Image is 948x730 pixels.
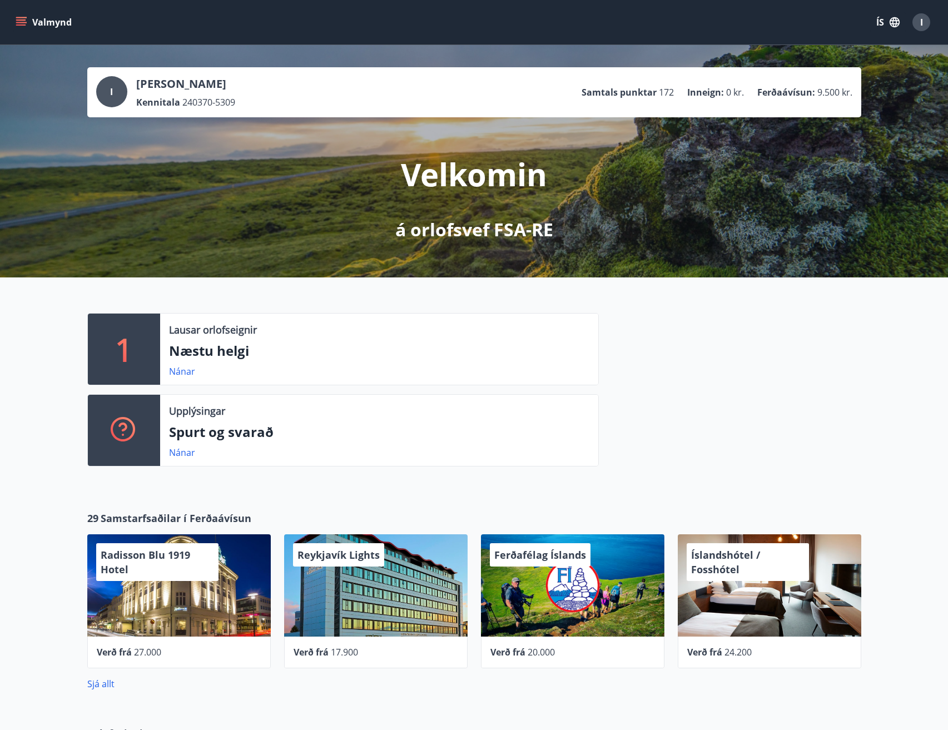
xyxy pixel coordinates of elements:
span: 20.000 [528,646,555,658]
span: 172 [659,86,674,98]
p: Inneign : [687,86,724,98]
span: 240370-5309 [182,96,235,108]
p: Kennitala [136,96,180,108]
p: Spurt og svarað [169,423,589,441]
p: Lausar orlofseignir [169,322,257,337]
a: Sjá allt [87,678,115,690]
span: 24.200 [724,646,752,658]
span: I [920,16,923,28]
span: Reykjavík Lights [297,548,380,562]
span: Verð frá [687,646,722,658]
span: I [110,86,113,98]
p: 1 [115,328,133,370]
button: menu [13,12,76,32]
button: I [908,9,935,36]
span: 17.900 [331,646,358,658]
p: Ferðaávísun : [757,86,815,98]
button: ÍS [870,12,906,32]
span: 29 [87,511,98,525]
span: Radisson Blu 1919 Hotel [101,548,190,576]
p: á orlofsvef FSA-RE [395,217,553,242]
span: Verð frá [490,646,525,658]
span: Verð frá [97,646,132,658]
p: [PERSON_NAME] [136,76,235,92]
a: Nánar [169,365,195,378]
span: 0 kr. [726,86,744,98]
span: Samstarfsaðilar í Ferðaávísun [101,511,251,525]
span: Ferðafélag Íslands [494,548,586,562]
span: 27.000 [134,646,161,658]
a: Nánar [169,446,195,459]
span: Íslandshótel / Fosshótel [691,548,760,576]
p: Næstu helgi [169,341,589,360]
p: Velkomin [401,153,547,195]
span: 9.500 kr. [817,86,852,98]
span: Verð frá [294,646,329,658]
p: Upplýsingar [169,404,225,418]
p: Samtals punktar [582,86,657,98]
